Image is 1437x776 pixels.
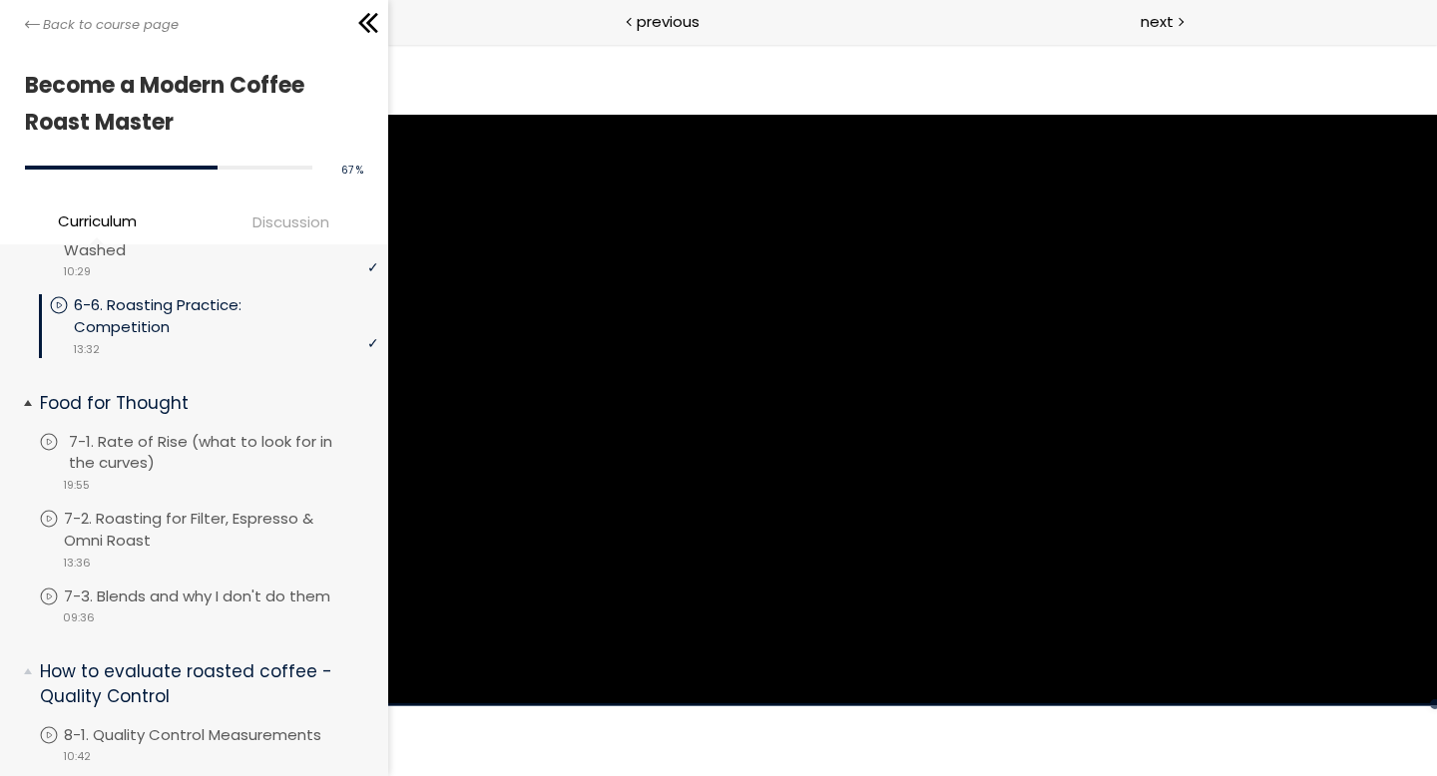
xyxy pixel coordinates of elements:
a: Back to course page [25,15,179,35]
p: 7-1. Rate of Rise (what to look for in the curves) [69,431,383,475]
span: 67 % [341,163,363,178]
span: next [1141,10,1174,33]
span: 19:55 [63,477,90,494]
span: Curriculum [58,209,137,232]
p: How to evaluate roasted coffee - Quality Control [40,659,363,708]
span: Back to course page [43,15,179,35]
h1: Become a Modern Coffee Roast Master [25,67,353,142]
span: Discussion [252,210,329,233]
p: 6-6. Roasting Practice: Competition [74,294,378,338]
span: 10:29 [63,263,91,280]
span: previous [637,10,700,33]
span: 13:32 [73,341,100,358]
p: Food for Thought [40,391,363,416]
